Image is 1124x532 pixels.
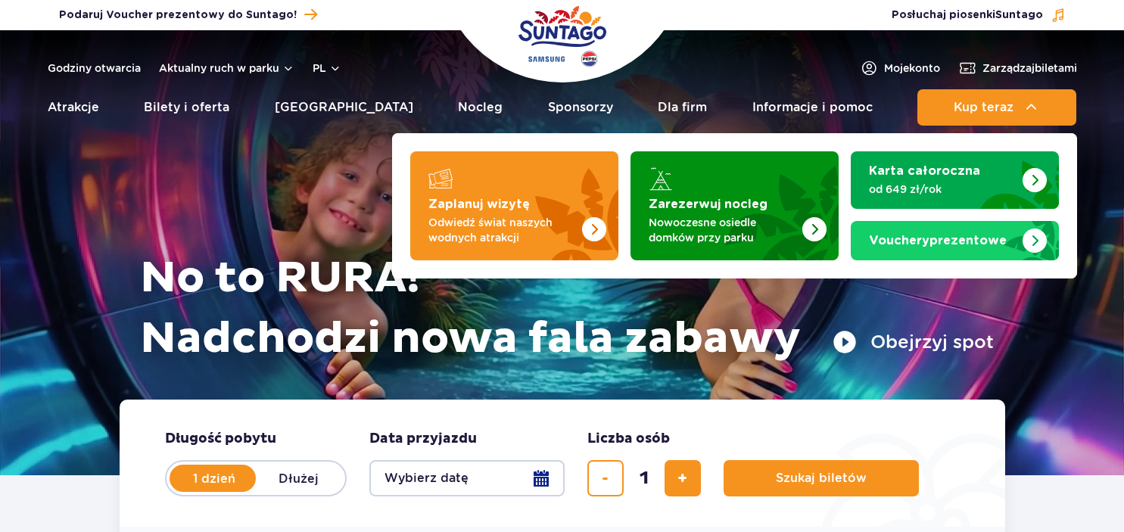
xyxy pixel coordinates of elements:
button: Aktualny ruch w parku [159,62,294,74]
span: Kup teraz [954,101,1013,114]
a: Zarządzajbiletami [958,59,1077,77]
span: Zarządzaj biletami [982,61,1077,76]
strong: Karta całoroczna [869,165,980,177]
span: Data przyjazdu [369,430,477,448]
span: Szukaj biletów [776,471,867,485]
form: Planowanie wizyty w Park of Poland [120,400,1005,527]
a: Informacje i pomoc [752,89,873,126]
label: Dłużej [256,462,342,494]
span: Suntago [995,10,1043,20]
button: pl [313,61,341,76]
button: Kup teraz [917,89,1076,126]
button: Obejrzyj spot [833,330,994,354]
strong: Zarezerwuj nocleg [649,198,767,210]
span: Długość pobytu [165,430,276,448]
a: Karta całoroczna [851,151,1059,209]
a: Atrakcje [48,89,99,126]
strong: prezentowe [869,235,1007,247]
label: 1 dzień [171,462,257,494]
a: Zaplanuj wizytę [410,151,618,260]
span: Liczba osób [587,430,670,448]
a: Vouchery prezentowe [851,221,1059,260]
a: Podaruj Voucher prezentowy do Suntago! [59,5,317,25]
strong: Zaplanuj wizytę [428,198,530,210]
button: Wybierz datę [369,460,565,496]
a: Dla firm [658,89,707,126]
button: usuń bilet [587,460,624,496]
a: Godziny otwarcia [48,61,141,76]
p: Odwiedź świat naszych wodnych atrakcji [428,215,576,245]
span: Posłuchaj piosenki [892,8,1043,23]
span: Vouchery [869,235,929,247]
button: dodaj bilet [665,460,701,496]
span: Moje konto [884,61,940,76]
a: Mojekonto [860,59,940,77]
input: liczba biletów [626,460,662,496]
a: Nocleg [458,89,503,126]
h1: No to RURA! Nadchodzi nowa fala zabawy [140,248,994,369]
button: Szukaj biletów [724,460,919,496]
p: od 649 zł/rok [869,182,1017,197]
p: Nowoczesne osiedle domków przy parku [649,215,796,245]
a: Bilety i oferta [144,89,229,126]
a: Zarezerwuj nocleg [630,151,839,260]
span: Podaruj Voucher prezentowy do Suntago! [59,8,297,23]
a: Sponsorzy [548,89,613,126]
button: Posłuchaj piosenkiSuntago [892,8,1066,23]
a: [GEOGRAPHIC_DATA] [275,89,413,126]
